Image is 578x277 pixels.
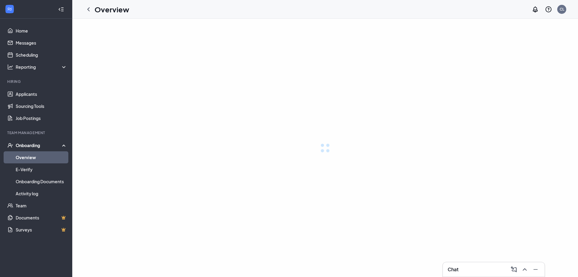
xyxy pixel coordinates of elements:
[16,224,67,236] a: SurveysCrown
[532,266,539,273] svg: Minimize
[7,79,66,84] div: Hiring
[16,151,67,163] a: Overview
[16,200,67,212] a: Team
[7,64,13,70] svg: Analysis
[530,265,540,274] button: Minimize
[16,37,67,49] a: Messages
[448,266,458,273] h3: Chat
[16,163,67,175] a: E-Verify
[16,212,67,224] a: DocumentsCrown
[16,64,67,70] div: Reporting
[95,4,129,14] h1: Overview
[508,265,518,274] button: ComposeMessage
[7,6,13,12] svg: WorkstreamLogo
[16,25,67,37] a: Home
[510,266,517,273] svg: ComposeMessage
[16,187,67,200] a: Activity log
[521,266,528,273] svg: ChevronUp
[532,6,539,13] svg: Notifications
[16,142,67,148] div: Onboarding
[16,100,67,112] a: Sourcing Tools
[16,175,67,187] a: Onboarding Documents
[85,6,92,13] svg: ChevronLeft
[16,88,67,100] a: Applicants
[7,130,66,135] div: Team Management
[7,142,13,148] svg: UserCheck
[560,7,564,12] div: CL
[545,6,552,13] svg: QuestionInfo
[58,6,64,12] svg: Collapse
[519,265,529,274] button: ChevronUp
[16,49,67,61] a: Scheduling
[16,112,67,124] a: Job Postings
